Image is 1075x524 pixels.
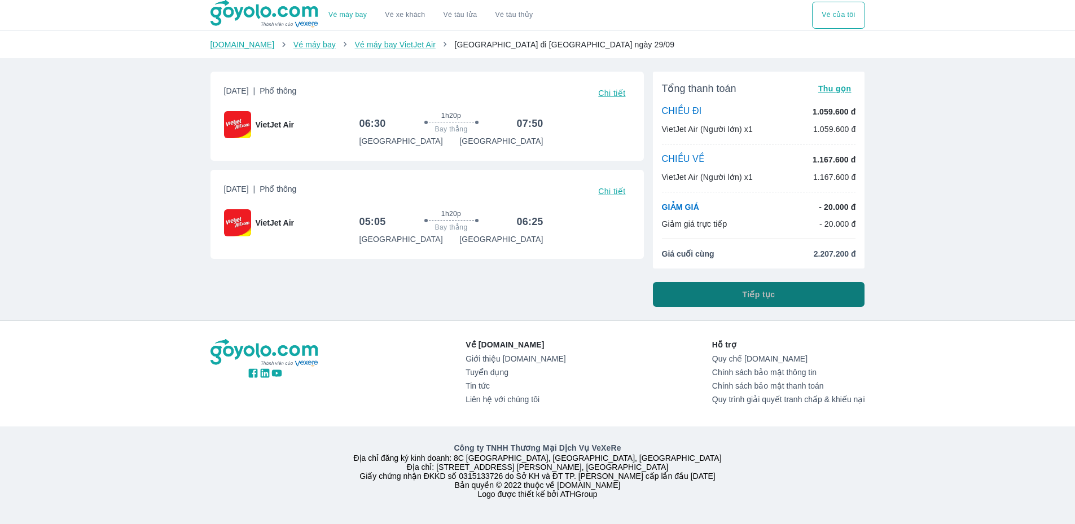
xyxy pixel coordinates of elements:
[328,11,367,19] a: Vé máy bay
[712,339,865,350] p: Hỗ trợ
[712,368,865,377] a: Chính sách bảo mật thông tin
[812,2,865,29] div: choose transportation mode
[435,125,468,134] span: Bay thẳng
[459,135,543,147] p: [GEOGRAPHIC_DATA]
[662,105,702,118] p: CHIỀU ĐI
[594,183,630,199] button: Chi tiết
[813,124,856,135] p: 1.059.600 đ
[813,106,855,117] p: 1.059.600 đ
[712,381,865,390] a: Chính sách bảo mật thanh toán
[818,84,852,93] span: Thu gọn
[441,209,461,218] span: 1h20p
[354,40,435,49] a: Vé máy bay VietJet Air
[486,2,542,29] button: Vé tàu thủy
[466,368,565,377] a: Tuyển dụng
[662,82,736,95] span: Tổng thanh toán
[224,183,297,199] span: [DATE]
[253,86,256,95] span: |
[819,201,855,213] p: - 20.000 đ
[598,187,625,196] span: Chi tiết
[466,381,565,390] a: Tin tức
[594,85,630,101] button: Chi tiết
[812,2,865,29] button: Vé của tôi
[813,171,856,183] p: 1.167.600 đ
[662,248,714,259] span: Giá cuối cùng
[385,11,425,19] a: Vé xe khách
[319,2,542,29] div: choose transportation mode
[210,40,275,49] a: [DOMAIN_NAME]
[743,289,775,300] span: Tiếp tục
[260,184,296,193] span: Phổ thông
[260,86,296,95] span: Phổ thông
[359,215,386,228] h6: 05:05
[598,89,625,98] span: Chi tiết
[814,248,856,259] span: 2.207.200 đ
[662,124,753,135] p: VietJet Air (Người lớn) x1
[359,135,443,147] p: [GEOGRAPHIC_DATA]
[224,85,297,101] span: [DATE]
[359,117,386,130] h6: 06:30
[256,217,294,228] span: VietJet Air
[662,218,727,230] p: Giảm giá trực tiếp
[653,282,865,307] button: Tiếp tục
[466,354,565,363] a: Giới thiệu [DOMAIN_NAME]
[466,395,565,404] a: Liên hệ với chúng tôi
[814,81,856,96] button: Thu gọn
[662,153,705,166] p: CHIỀU VỀ
[459,234,543,245] p: [GEOGRAPHIC_DATA]
[435,2,486,29] a: Vé tàu lửa
[819,218,856,230] p: - 20.000 đ
[359,234,443,245] p: [GEOGRAPHIC_DATA]
[517,215,543,228] h6: 06:25
[435,223,468,232] span: Bay thẳng
[662,201,699,213] p: GIẢM GIÁ
[293,40,336,49] a: Vé máy bay
[213,442,863,453] p: Công ty TNHH Thương Mại Dịch Vụ VeXeRe
[256,119,294,130] span: VietJet Air
[517,117,543,130] h6: 07:50
[466,339,565,350] p: Về [DOMAIN_NAME]
[454,40,674,49] span: [GEOGRAPHIC_DATA] đi [GEOGRAPHIC_DATA] ngày 29/09
[813,154,855,165] p: 1.167.600 đ
[210,39,865,50] nav: breadcrumb
[441,111,461,120] span: 1h20p
[204,442,872,499] div: Địa chỉ đăng ký kinh doanh: 8C [GEOGRAPHIC_DATA], [GEOGRAPHIC_DATA], [GEOGRAPHIC_DATA] Địa chỉ: [...
[662,171,753,183] p: VietJet Air (Người lớn) x1
[712,395,865,404] a: Quy trình giải quyết tranh chấp & khiếu nại
[712,354,865,363] a: Quy chế [DOMAIN_NAME]
[253,184,256,193] span: |
[210,339,320,367] img: logo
